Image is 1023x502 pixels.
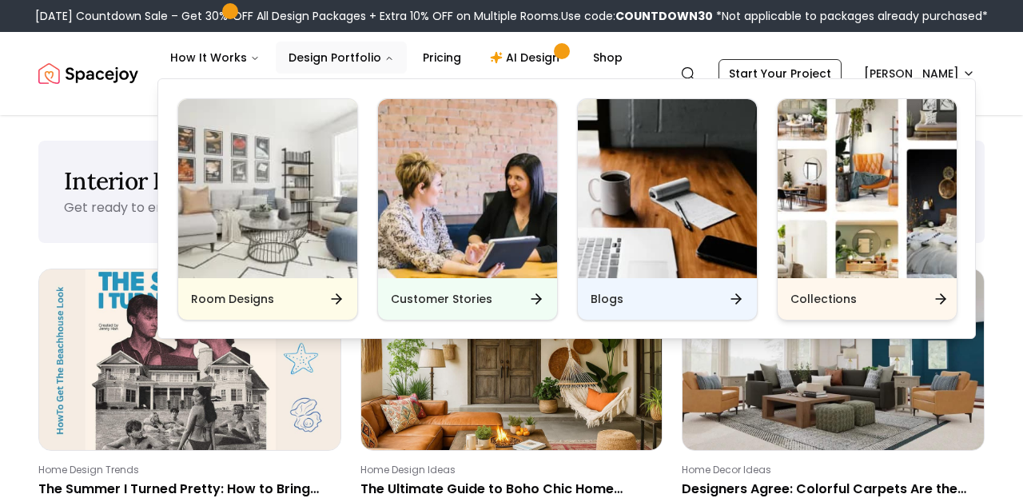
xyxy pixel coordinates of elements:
h6: Blogs [591,291,623,307]
img: The Summer I Turned Pretty: How to Bring the Cousins’ Beach House Vibes Into Your Home [39,269,340,450]
h1: Interior Designs Blog [64,166,959,195]
p: The Ultimate Guide to Boho Chic Home Decor [360,480,657,499]
b: COUNTDOWN30 [615,8,713,24]
div: Design Portfolio [158,79,977,340]
img: Designers Agree: Colorful Carpets Are the Statement Piece Every Home Needs in 2025 [683,269,984,450]
button: How It Works [157,42,273,74]
nav: Global [38,32,985,115]
p: Designers Agree: Colorful Carpets Are the Statement Piece Every Home Needs in [DATE] [682,480,978,499]
a: Room DesignsRoom Designs [177,98,358,321]
a: AI Design [477,42,577,74]
a: Start Your Project [718,59,842,88]
img: Room Designs [178,99,357,278]
a: Shop [580,42,635,74]
h6: Room Designs [191,291,274,307]
nav: Main [157,42,635,74]
img: Spacejoy Logo [38,58,138,90]
p: The Summer I Turned Pretty: How to Bring the Cousins’ Beach House Vibes Into Your Home [38,480,335,499]
a: CollectionsCollections [777,98,957,321]
button: [PERSON_NAME] [854,59,985,88]
img: The Ultimate Guide to Boho Chic Home Decor [361,269,663,450]
a: Spacejoy [38,58,138,90]
h6: Collections [790,291,857,307]
a: Customer StoriesCustomer Stories [377,98,558,321]
a: BlogsBlogs [577,98,758,321]
p: Home Design Trends [38,464,335,476]
img: Customer Stories [378,99,557,278]
p: Home Decor Ideas [682,464,978,476]
span: *Not applicable to packages already purchased* [713,8,988,24]
p: Get ready to envision your dream home in a photo-realistic 3D render. Spacejoy's blog brings you ... [64,198,818,217]
h6: Customer Stories [391,291,492,307]
img: Blogs [578,99,757,278]
button: Design Portfolio [276,42,407,74]
p: Home Design Ideas [360,464,657,476]
div: [DATE] Countdown Sale – Get 30% OFF All Design Packages + Extra 10% OFF on Multiple Rooms. [35,8,988,24]
span: Use code: [561,8,713,24]
a: Pricing [410,42,474,74]
img: Collections [778,99,957,278]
